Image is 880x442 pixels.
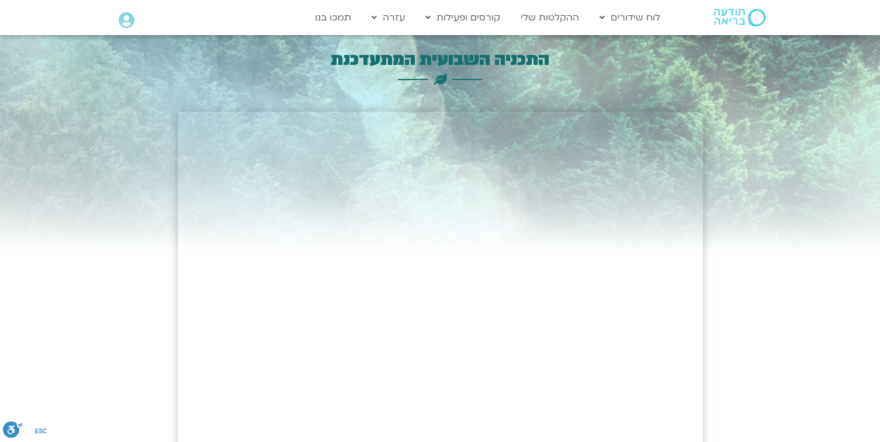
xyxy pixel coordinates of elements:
[420,6,506,29] a: קורסים ופעילות
[515,6,585,29] a: ההקלטות שלי
[309,6,357,29] a: תמכו בנו
[594,6,666,29] a: לוח שידורים
[178,49,703,70] h3: התכניה השבועית המתעדכנת
[366,6,411,29] a: עזרה
[714,9,765,26] img: תודעה בריאה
